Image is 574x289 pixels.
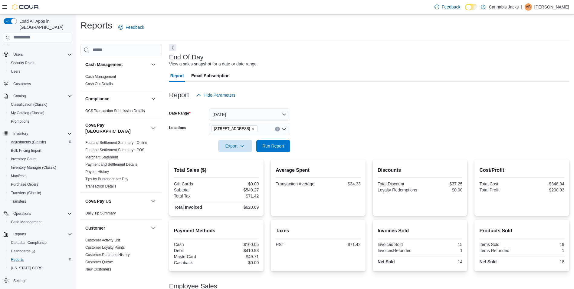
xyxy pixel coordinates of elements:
[85,245,125,250] span: Customer Loyalty Points
[222,140,248,152] span: Export
[8,59,72,67] span: Security Roles
[8,181,41,188] a: Purchase Orders
[85,177,128,181] a: Tips by Budtender per Day
[432,1,463,13] a: Feedback
[212,125,258,132] span: 149 Trunk Road
[1,50,74,59] button: Users
[378,259,395,264] strong: Net Sold
[8,68,72,75] span: Users
[11,174,26,178] span: Manifests
[6,218,74,226] button: Cash Management
[13,81,31,86] span: Customers
[6,117,74,126] button: Promotions
[6,180,74,189] button: Purchase Orders
[8,264,72,272] span: Washington CCRS
[174,248,215,253] div: Debit
[85,238,120,242] a: Customer Activity List
[218,188,259,192] div: $549.27
[526,3,531,11] span: AB
[276,227,361,234] h2: Taxes
[13,131,28,136] span: Inventory
[11,277,29,284] a: Settings
[421,259,462,264] div: 14
[479,167,564,174] h2: Cost/Profit
[534,3,569,11] p: [PERSON_NAME]
[6,255,74,264] button: Reports
[209,108,290,121] button: [DATE]
[11,210,34,217] button: Operations
[85,82,113,86] a: Cash Out Details
[251,127,255,131] button: Remove 149 Trunk Road from selection in this group
[11,61,34,65] span: Security Roles
[8,147,44,154] a: Bulk Pricing Import
[85,75,116,79] a: Cash Management
[218,181,259,186] div: $0.00
[11,199,26,204] span: Transfers
[11,80,72,88] span: Customers
[256,140,290,152] button: Run Report
[85,61,149,68] button: Cash Management
[13,211,31,216] span: Operations
[1,92,74,100] button: Catalog
[8,218,72,226] span: Cash Management
[442,4,460,10] span: Feedback
[8,198,28,205] a: Transfers
[218,205,259,210] div: $620.69
[8,147,72,154] span: Bulk Pricing Import
[11,51,25,58] button: Users
[13,52,23,57] span: Users
[11,92,72,100] span: Catalog
[275,127,280,131] button: Clear input
[218,260,259,265] div: $0.00
[8,198,72,205] span: Transfers
[276,181,317,186] div: Transaction Average
[479,259,497,264] strong: Net Sold
[85,140,147,145] span: Fee and Settlement Summary - Online
[421,188,462,192] div: $0.00
[11,182,38,187] span: Purchase Orders
[8,155,39,163] a: Inventory Count
[523,242,564,247] div: 19
[479,188,520,192] div: Total Profit
[169,61,258,67] div: View a sales snapshot for a date or date range.
[6,59,74,67] button: Security Roles
[8,189,72,197] span: Transfers (Classic)
[8,256,26,263] a: Reports
[85,96,109,102] h3: Compliance
[523,248,564,253] div: 1
[218,242,259,247] div: $160.05
[13,94,26,98] span: Catalog
[11,119,29,124] span: Promotions
[85,155,118,159] a: Merchant Statement
[6,264,74,272] button: [US_STATE] CCRS
[85,96,149,102] button: Compliance
[11,165,56,170] span: Inventory Manager (Classic)
[11,80,33,88] a: Customers
[85,61,123,68] h3: Cash Management
[11,92,28,100] button: Catalog
[150,224,157,232] button: Customer
[11,220,41,224] span: Cash Management
[11,240,47,245] span: Canadian Compliance
[11,191,41,195] span: Transfers (Classic)
[150,198,157,205] button: Cova Pay US
[169,44,176,51] button: Next
[174,167,259,174] h2: Total Sales ($)
[17,18,72,30] span: Load All Apps in [GEOGRAPHIC_DATA]
[169,111,191,116] label: Date Range
[11,130,31,137] button: Inventory
[13,232,26,237] span: Reports
[8,239,49,246] a: Canadian Compliance
[170,70,184,82] span: Report
[6,138,74,146] button: Adjustments (Classic)
[218,254,259,259] div: $49.71
[8,247,72,255] span: Dashboards
[85,211,116,216] span: Daily Tip Summary
[85,252,130,257] span: Customer Purchase History
[11,231,28,238] button: Reports
[262,143,284,149] span: Run Report
[8,101,72,108] span: Classification (Classic)
[465,4,478,10] input: Dark Mode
